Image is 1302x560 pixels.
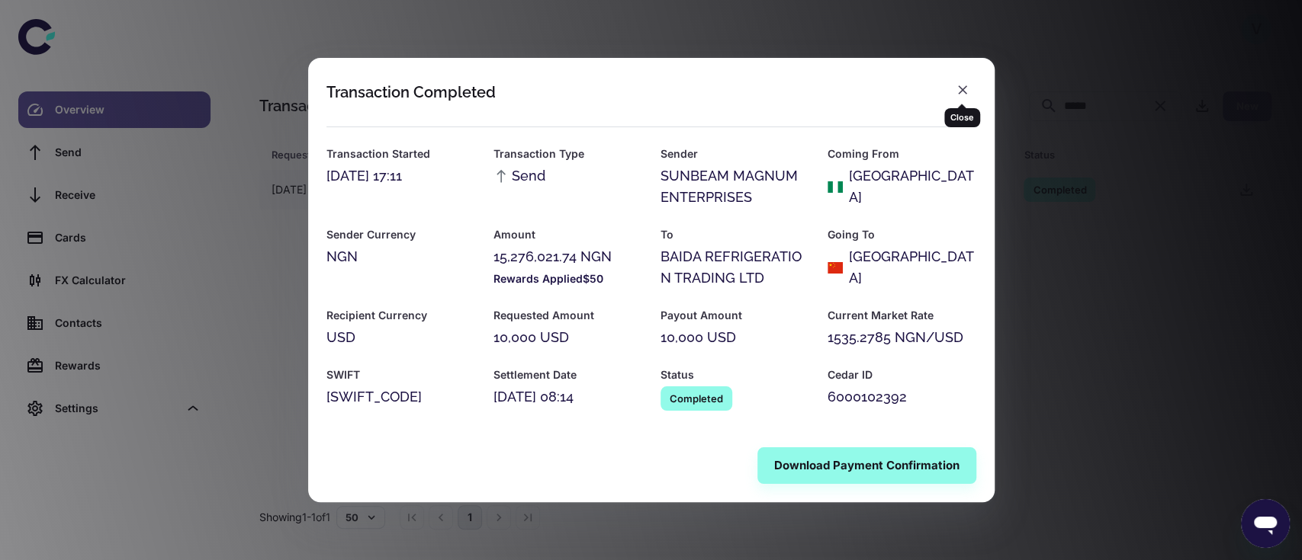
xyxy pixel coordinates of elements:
div: 6000102392 [828,386,976,408]
button: Download Payment Confirmation [757,447,976,484]
div: Close [944,108,980,127]
div: Transaction Completed [326,83,496,101]
div: [GEOGRAPHIC_DATA] [849,246,976,289]
h6: Rewards Applied $50 [493,270,642,287]
div: SUNBEAM MAGNUM ENTERPRISES [661,165,809,208]
span: Completed [661,391,732,406]
h6: To [661,226,809,243]
h6: Settlement Date [493,366,642,383]
div: 1535.2785 NGN/USD [828,327,976,348]
h6: SWIFT [326,366,475,383]
h6: Amount [493,226,642,243]
h6: Coming From [828,146,976,162]
h6: Cedar ID [828,366,976,383]
h6: Requested Amount [493,307,642,324]
h6: Transaction Started [326,146,475,162]
div: [SWIFT_CODE] [326,386,475,408]
iframe: Button to launch messaging window [1241,499,1290,548]
span: Send [493,165,545,187]
div: 15,276,021.74 NGN [493,246,642,267]
h6: Transaction Type [493,146,642,162]
div: BAIDA REFRIGERATION TRADING LTD [661,246,809,289]
div: NGN [326,246,475,267]
h6: Sender Currency [326,226,475,243]
div: [DATE] 17:11 [326,165,475,187]
h6: Current Market Rate [828,307,976,324]
h6: Recipient Currency [326,307,475,324]
h6: Sender [661,146,809,162]
div: 10,000 USD [661,327,809,348]
div: [DATE] 08:14 [493,386,642,408]
h6: Status [661,366,809,383]
div: [GEOGRAPHIC_DATA] [849,165,976,208]
h6: Going To [828,226,976,243]
h6: Payout Amount [661,307,809,324]
div: USD [326,327,475,348]
div: 10,000 USD [493,327,642,348]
